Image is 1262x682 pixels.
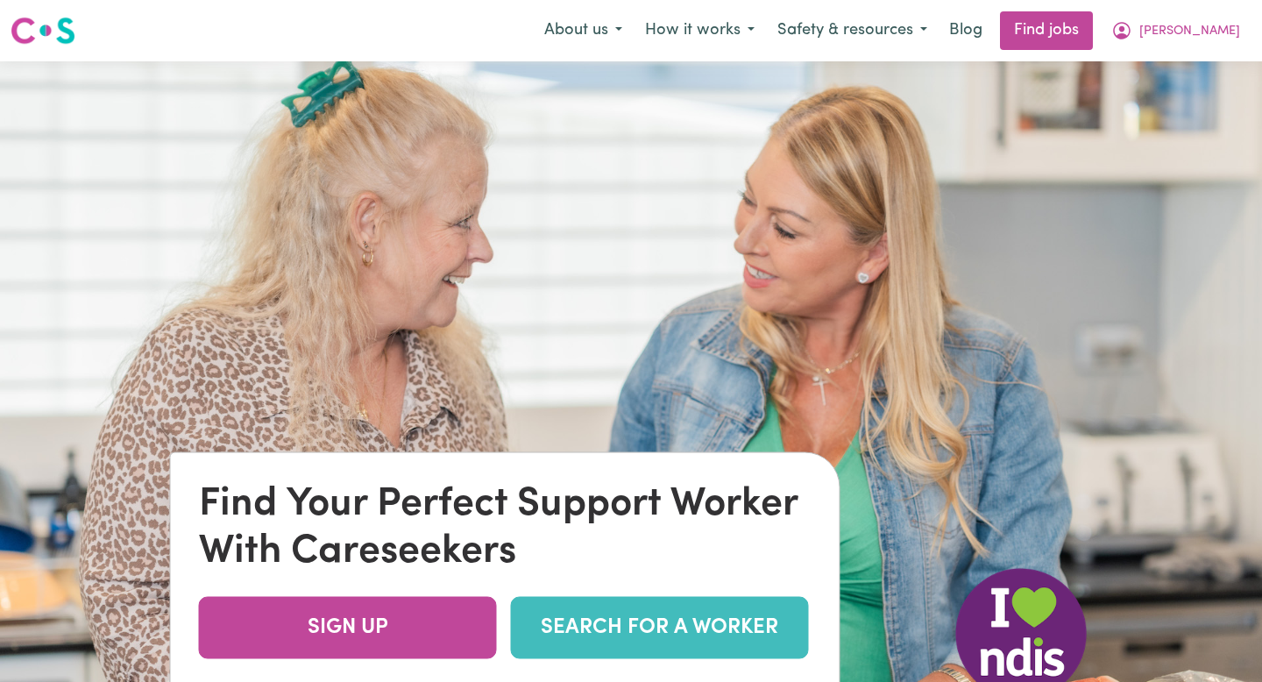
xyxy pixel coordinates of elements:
a: Blog [939,11,993,50]
a: Careseekers logo [11,11,75,51]
button: About us [533,12,634,49]
a: Find jobs [1000,11,1093,50]
img: Careseekers logo [11,15,75,46]
button: My Account [1100,12,1251,49]
a: SIGN UP [199,596,497,658]
button: How it works [634,12,766,49]
div: Find Your Perfect Support Worker With Careseekers [199,480,812,575]
span: [PERSON_NAME] [1139,22,1240,41]
button: Safety & resources [766,12,939,49]
a: SEARCH FOR A WORKER [511,596,809,658]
